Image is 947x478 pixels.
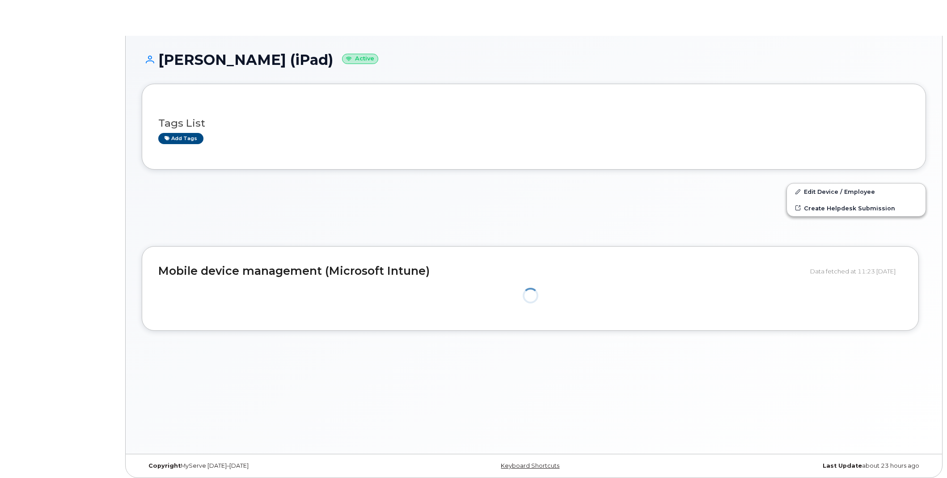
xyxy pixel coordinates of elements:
[787,200,926,216] a: Create Helpdesk Submission
[787,184,926,200] a: Edit Device / Employee
[148,462,181,469] strong: Copyright
[158,118,909,129] h3: Tags List
[158,265,803,277] h2: Mobile device management (Microsoft Intune)
[664,462,926,469] div: about 23 hours ago
[142,52,926,68] h1: [PERSON_NAME] (iPad)
[342,54,378,64] small: Active
[142,462,403,469] div: MyServe [DATE]–[DATE]
[501,462,559,469] a: Keyboard Shortcuts
[810,263,902,280] div: Data fetched at 11:23 [DATE]
[158,133,203,144] a: Add tags
[823,462,862,469] strong: Last Update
